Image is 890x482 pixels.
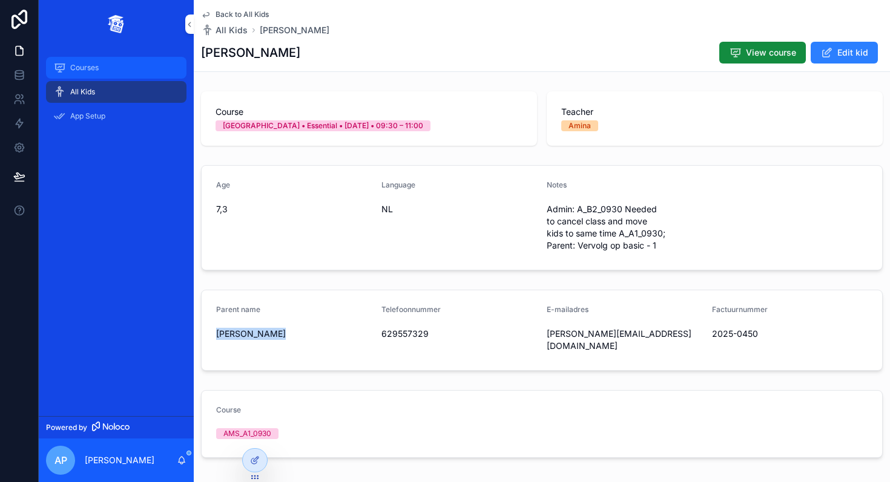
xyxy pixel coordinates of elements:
[381,203,537,215] span: NL
[201,10,269,19] a: Back to All Kids
[547,305,588,314] span: E-mailadres
[381,305,441,314] span: Telefoonnummer
[746,47,796,59] span: View course
[712,305,768,314] span: Factuurnummer
[216,305,260,314] span: Parent name
[837,47,868,59] span: Edit kid
[46,423,87,432] span: Powered by
[216,24,248,36] span: All Kids
[719,42,806,64] button: View course
[107,15,126,34] img: App logo
[712,328,868,340] span: 2025-0450
[381,328,537,340] span: 629557329
[46,57,186,79] a: Courses
[70,63,99,73] span: Courses
[216,106,522,118] span: Course
[216,405,241,414] span: Course
[39,48,194,143] div: scrollable content
[547,328,702,352] span: [PERSON_NAME][EMAIL_ADDRESS][DOMAIN_NAME]
[39,416,194,438] a: Powered by
[223,428,271,439] div: AMS_A1_0930
[70,111,105,121] span: App Setup
[216,180,230,189] span: Age
[811,42,878,64] button: Edit kid
[561,106,868,118] span: Teacher
[85,454,154,466] p: [PERSON_NAME]
[381,180,415,189] span: Language
[216,203,372,215] span: 7,3
[70,87,95,97] span: All Kids
[201,44,300,61] h1: [PERSON_NAME]
[216,328,372,340] span: [PERSON_NAME]
[260,24,329,36] a: [PERSON_NAME]
[547,180,567,189] span: Notes
[54,453,67,467] span: AP
[547,203,702,252] span: Admin: A_B2_0930 Needed to cancel class and move kids to same time A_A1_0930; Parent: Vervolg op ...
[223,120,423,131] div: [GEOGRAPHIC_DATA] • Essential • [DATE] • 09:30 – 11:00
[46,81,186,103] a: All Kids
[46,105,186,127] a: App Setup
[201,24,248,36] a: All Kids
[569,120,591,131] div: Amina
[216,10,269,19] span: Back to All Kids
